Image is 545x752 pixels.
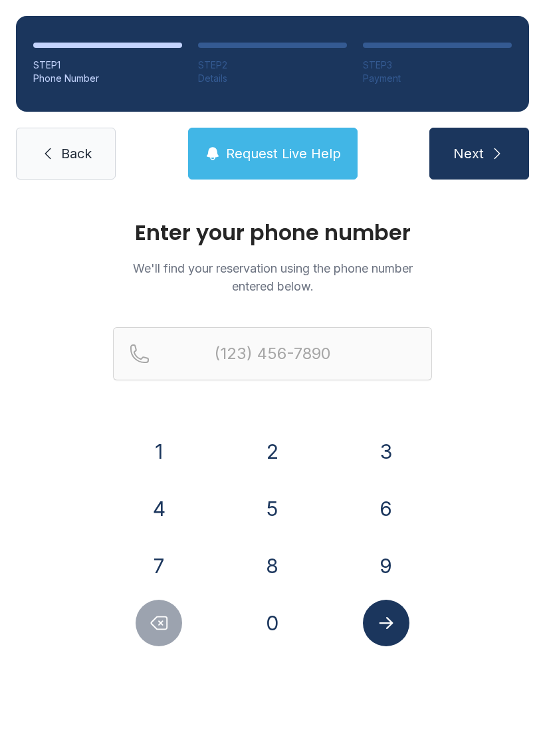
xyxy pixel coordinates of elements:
[61,144,92,163] span: Back
[198,72,347,85] div: Details
[33,72,182,85] div: Phone Number
[249,543,296,589] button: 8
[136,428,182,475] button: 1
[453,144,484,163] span: Next
[249,600,296,646] button: 0
[363,428,409,475] button: 3
[363,600,409,646] button: Submit lookup form
[198,59,347,72] div: STEP 2
[113,222,432,243] h1: Enter your phone number
[226,144,341,163] span: Request Live Help
[363,543,409,589] button: 9
[136,485,182,532] button: 4
[363,72,512,85] div: Payment
[113,327,432,380] input: Reservation phone number
[363,485,409,532] button: 6
[363,59,512,72] div: STEP 3
[136,600,182,646] button: Delete number
[113,259,432,295] p: We'll find your reservation using the phone number entered below.
[136,543,182,589] button: 7
[33,59,182,72] div: STEP 1
[249,428,296,475] button: 2
[249,485,296,532] button: 5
